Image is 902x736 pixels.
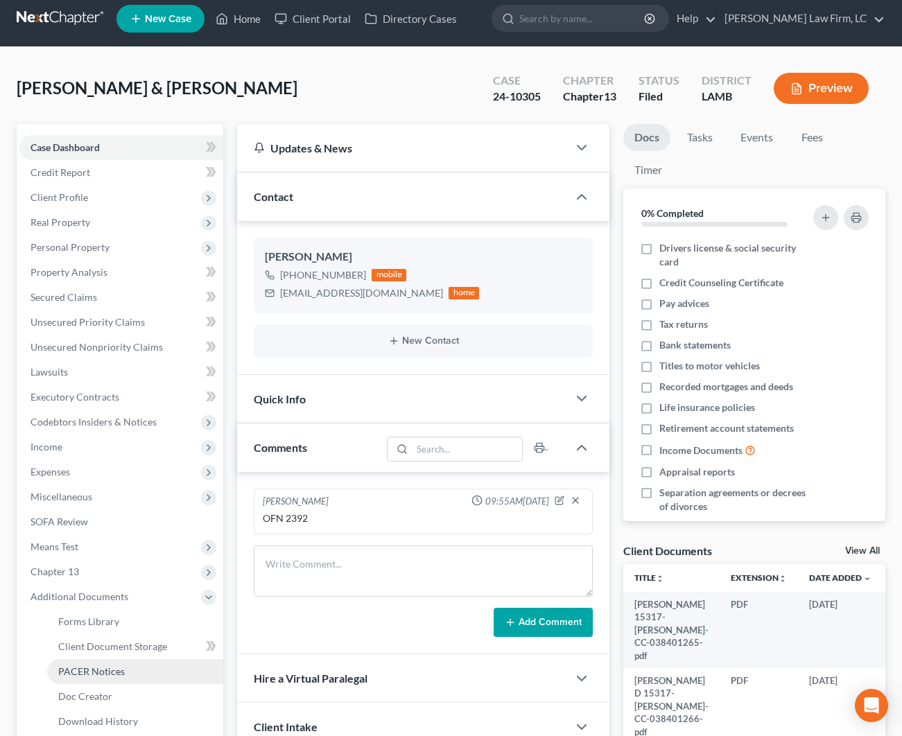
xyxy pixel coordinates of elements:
button: Add Comment [494,608,593,637]
span: Expenses [31,466,70,477]
a: Download History [47,709,223,734]
a: Lawsuits [19,360,223,385]
a: Client Document Storage [47,634,223,659]
span: Quick Info [254,392,306,405]
span: Chapter 13 [31,566,79,577]
a: Home [209,6,268,31]
span: Doc Creator [58,690,112,702]
a: Doc Creator [47,684,223,709]
span: Secured Claims [31,291,97,303]
span: New Case [145,14,191,24]
a: Case Dashboard [19,135,223,160]
div: [PERSON_NAME] [263,495,329,509]
td: [PERSON_NAME] 15317-[PERSON_NAME]-CC-038401265-pdf [623,592,720,668]
span: Real Property [31,216,90,228]
span: Appraisal reports [659,465,735,479]
div: Open Intercom Messenger [855,689,888,722]
a: Timer [623,157,673,184]
span: Credit Report [31,166,90,178]
a: Property Analysis [19,260,223,285]
div: District [702,73,752,89]
span: Forms Library [58,615,119,627]
span: Titles to motor vehicles [659,359,760,373]
div: [PERSON_NAME] [265,249,582,265]
div: Case [493,73,541,89]
span: [PERSON_NAME] & [PERSON_NAME] [17,78,297,98]
span: Income Documents [659,444,743,457]
div: Client Documents [623,543,712,558]
span: Separation agreements or decrees of divorces [659,486,808,514]
a: Unsecured Nonpriority Claims [19,335,223,360]
span: Personal Property [31,241,110,253]
div: 24-10305 [493,89,541,105]
span: Pay advices [659,297,709,310]
span: Contact [254,190,293,203]
span: Tax returns [659,317,708,331]
a: PACER Notices [47,659,223,684]
i: unfold_more [779,575,787,583]
a: View All [845,546,880,556]
td: [DATE] [798,592,883,668]
span: PACER Notices [58,665,125,677]
span: Drivers license & social security card [659,241,808,269]
button: Preview [774,73,869,104]
div: [EMAIL_ADDRESS][DOMAIN_NAME] [280,286,443,300]
span: SOFA Review [31,516,88,527]
span: Client Profile [31,191,88,203]
a: Docs [623,124,670,151]
a: Secured Claims [19,285,223,310]
span: Property Analysis [31,266,107,278]
i: unfold_more [656,575,664,583]
button: New Contact [265,335,582,347]
span: Recorded mortgages and deeds [659,380,793,394]
div: Chapter [563,73,616,89]
td: PDF [720,592,798,668]
span: Lawsuits [31,366,68,378]
a: Fees [790,124,834,151]
span: Case Dashboard [31,141,100,153]
div: Updates & News [254,141,551,155]
span: Life insurance policies [659,401,755,414]
span: Unsecured Nonpriority Claims [31,341,163,353]
a: Directory Cases [358,6,464,31]
a: [PERSON_NAME] Law Firm, LC [718,6,885,31]
div: LAMB [702,89,752,105]
span: Client Intake [254,720,318,733]
div: Chapter [563,89,616,105]
a: Help [670,6,716,31]
a: Executory Contracts [19,385,223,410]
a: SOFA Review [19,509,223,534]
span: Download History [58,715,138,727]
span: Client Document Storage [58,640,167,652]
span: Credit Counseling Certificate [659,276,783,290]
strong: 0% Completed [641,207,704,219]
div: Filed [639,89,679,105]
span: Bank statements [659,338,731,352]
span: Executory Contracts [31,391,119,403]
a: Credit Report [19,160,223,185]
div: Status [639,73,679,89]
input: Search... [413,437,523,461]
span: Comments [254,441,307,454]
a: Tasks [676,124,724,151]
a: Titleunfold_more [634,572,664,583]
span: Unsecured Priority Claims [31,316,145,328]
a: Client Portal [268,6,358,31]
div: [PHONE_NUMBER] [280,268,366,282]
span: 09:55AM[DATE] [485,495,549,508]
span: 13 [604,89,616,103]
a: Unsecured Priority Claims [19,310,223,335]
span: Means Test [31,541,78,552]
a: Events [729,124,784,151]
div: home [449,287,479,299]
a: Extensionunfold_more [731,572,787,583]
span: Miscellaneous [31,491,92,502]
div: OFN 2392 [263,511,584,525]
span: Income [31,441,62,453]
i: expand_more [863,575,871,583]
span: Hire a Virtual Paralegal [254,672,367,685]
span: Retirement account statements [659,421,794,435]
span: Codebtors Insiders & Notices [31,416,157,428]
a: Forms Library [47,609,223,634]
div: mobile [372,269,406,281]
